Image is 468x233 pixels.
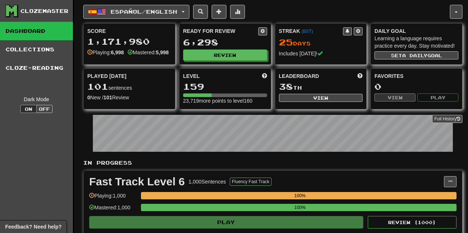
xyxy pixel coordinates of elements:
div: Mastered: 1,000 [89,204,137,216]
span: Level [183,72,200,80]
div: Playing: [87,49,124,56]
button: On [20,105,37,113]
strong: 6,998 [111,49,124,55]
button: Play [417,93,458,102]
div: Includes [DATE]! [279,50,363,57]
button: Español/English [83,5,189,19]
button: Search sentences [193,5,208,19]
span: a daily [402,53,427,58]
div: sentences [87,82,171,92]
div: Learning a language requires practice every day. Stay motivated! [374,35,458,49]
div: 1,000 Sentences [189,178,226,185]
div: Mastered: [128,49,169,56]
button: View [279,94,363,102]
div: Streak [279,27,343,35]
span: 101 [87,81,108,92]
div: 159 [183,82,267,91]
span: 25 [279,37,293,47]
a: (BST) [302,29,313,34]
strong: 5,998 [156,49,169,55]
div: 100% [143,192,457,199]
span: Open feedback widget [5,223,61,230]
div: Ready for Review [183,27,258,35]
button: Review (1000) [368,216,457,229]
div: Favorites [374,72,458,80]
span: 38 [279,81,293,92]
div: Fast Track Level 6 [89,176,185,187]
button: Fluency Fast Track [230,178,272,186]
div: 100% [143,204,457,211]
div: 23,719 more points to level 160 [183,97,267,104]
span: Played [DATE] [87,72,127,80]
button: More stats [230,5,245,19]
p: In Progress [83,159,462,167]
button: Seta dailygoal [374,51,458,59]
button: Add sentence to collection [212,5,226,19]
div: 6,298 [183,38,267,47]
div: Day s [279,38,363,47]
strong: 0 [87,95,90,100]
span: Leaderboard [279,72,319,80]
div: Daily Goal [374,27,458,35]
div: 1,171,980 [87,37,171,46]
div: Playing: 1,000 [89,192,137,204]
div: New / Review [87,94,171,101]
div: th [279,82,363,92]
span: Score more points to level up [262,72,267,80]
div: 0 [374,82,458,91]
div: Dark Mode [6,96,67,103]
div: Score [87,27,171,35]
span: This week in points, UTC [357,72,363,80]
button: Off [36,105,53,113]
div: Clozemaster [20,7,68,15]
strong: 101 [104,95,112,100]
a: Full History [432,115,462,123]
span: Español / English [111,8,177,15]
button: View [374,93,415,102]
button: Review [183,49,267,61]
button: Play [89,216,363,229]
